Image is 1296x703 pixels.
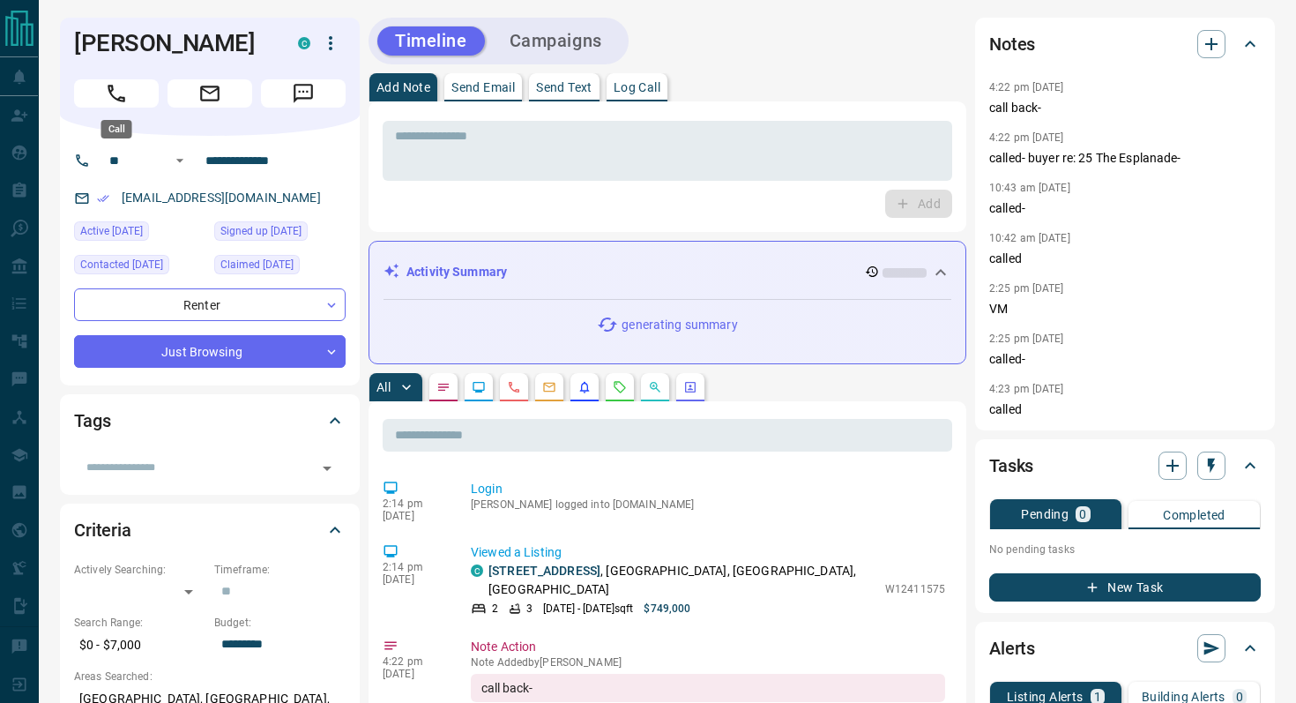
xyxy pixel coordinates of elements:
[989,131,1064,144] p: 4:22 pm [DATE]
[74,669,346,684] p: Areas Searched:
[507,380,521,394] svg: Calls
[492,26,620,56] button: Campaigns
[577,380,592,394] svg: Listing Alerts
[376,381,391,393] p: All
[169,150,190,171] button: Open
[298,37,310,49] div: condos.ca
[74,288,346,321] div: Renter
[989,232,1070,244] p: 10:42 am [DATE]
[436,380,451,394] svg: Notes
[989,627,1261,669] div: Alerts
[74,516,131,544] h2: Criteria
[471,674,945,702] div: call back-
[885,581,945,597] p: W12411575
[74,255,205,280] div: Tue Oct 07 2025
[74,407,110,435] h2: Tags
[989,400,1261,419] p: called
[989,199,1261,218] p: called-
[644,601,690,617] p: $749,000
[315,456,339,481] button: Open
[74,29,272,57] h1: [PERSON_NAME]
[168,79,252,108] span: Email
[989,573,1261,602] button: New Task
[526,601,533,617] p: 3
[383,573,444,586] p: [DATE]
[261,79,346,108] span: Message
[683,380,697,394] svg: Agent Actions
[122,191,321,205] a: [EMAIL_ADDRESS][DOMAIN_NAME]
[989,333,1064,345] p: 2:25 pm [DATE]
[471,498,945,511] p: [PERSON_NAME] logged into [DOMAIN_NAME]
[471,543,945,562] p: Viewed a Listing
[74,335,346,368] div: Just Browsing
[101,120,132,138] div: Call
[989,634,1035,662] h2: Alerts
[214,221,346,246] div: Sun Mar 11 2018
[74,509,346,551] div: Criteria
[383,561,444,573] p: 2:14 pm
[989,300,1261,318] p: VM
[376,81,430,93] p: Add Note
[471,638,945,656] p: Note Action
[989,99,1261,117] p: call back-
[1163,509,1225,521] p: Completed
[989,350,1261,369] p: called-
[74,562,205,578] p: Actively Searching:
[220,256,294,273] span: Claimed [DATE]
[1007,691,1084,703] p: Listing Alerts
[613,380,627,394] svg: Requests
[383,497,444,510] p: 2:14 pm
[492,601,498,617] p: 2
[214,562,346,578] p: Timeframe:
[989,452,1033,480] h2: Tasks
[214,615,346,631] p: Budget:
[406,263,507,281] p: Activity Summary
[1094,691,1101,703] p: 1
[384,256,951,288] div: Activity Summary
[989,182,1070,194] p: 10:43 am [DATE]
[989,282,1064,295] p: 2:25 pm [DATE]
[383,510,444,522] p: [DATE]
[471,656,945,669] p: Note Added by [PERSON_NAME]
[989,23,1261,65] div: Notes
[80,256,163,273] span: Contacted [DATE]
[1142,691,1225,703] p: Building Alerts
[214,255,346,280] div: Fri May 27 2022
[383,655,444,668] p: 4:22 pm
[472,380,486,394] svg: Lead Browsing Activity
[989,30,1035,58] h2: Notes
[471,480,945,498] p: Login
[471,565,483,577] div: condos.ca
[1021,508,1069,520] p: Pending
[543,601,633,617] p: [DATE] - [DATE] sqft
[989,250,1261,268] p: called
[383,668,444,680] p: [DATE]
[542,380,556,394] svg: Emails
[648,380,662,394] svg: Opportunities
[74,631,205,660] p: $0 - $7,000
[74,79,159,108] span: Call
[220,222,302,240] span: Signed up [DATE]
[97,192,109,205] svg: Email Verified
[377,26,485,56] button: Timeline
[989,81,1064,93] p: 4:22 pm [DATE]
[80,222,143,240] span: Active [DATE]
[989,383,1064,395] p: 4:23 pm [DATE]
[989,149,1261,168] p: called- buyer re: 25 The Esplanade-
[536,81,592,93] p: Send Text
[989,536,1261,563] p: No pending tasks
[622,316,737,334] p: generating summary
[989,445,1261,487] div: Tasks
[74,400,346,442] div: Tags
[74,615,205,631] p: Search Range:
[488,562,876,599] p: , [GEOGRAPHIC_DATA], [GEOGRAPHIC_DATA], [GEOGRAPHIC_DATA]
[1236,691,1243,703] p: 0
[74,221,205,246] div: Wed Oct 08 2025
[488,564,600,578] a: [STREET_ADDRESS]
[1079,508,1086,520] p: 0
[451,81,515,93] p: Send Email
[614,81,660,93] p: Log Call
